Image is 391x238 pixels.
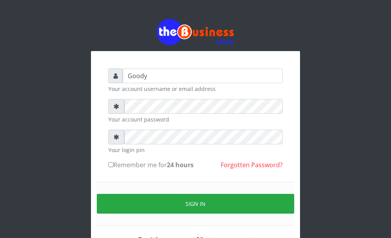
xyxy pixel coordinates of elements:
small: Your login pin [108,146,283,154]
label: Remember me for [108,160,194,170]
small: Your account username or email address [108,85,283,93]
input: Username or email address [123,68,283,83]
b: 24 hours [167,161,194,169]
a: Forgotten Password? [221,161,283,169]
input: Remember me for24 hours [108,162,113,167]
button: Sign in [97,194,294,214]
small: Your account password [108,115,283,123]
